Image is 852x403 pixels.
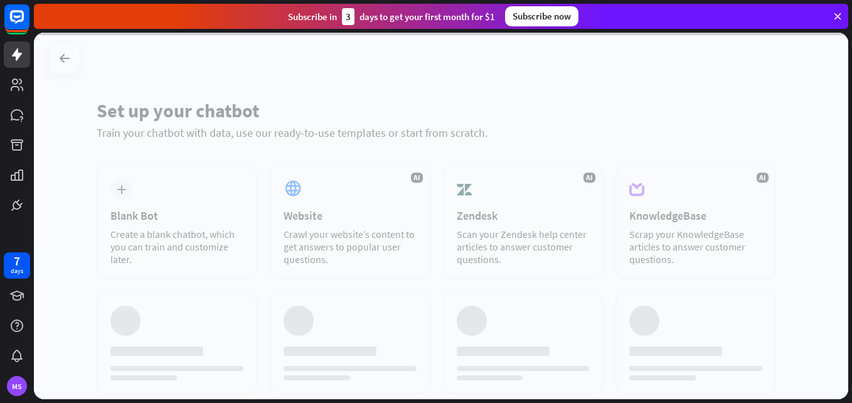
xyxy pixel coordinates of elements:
[288,8,495,25] div: Subscribe in days to get your first month for $1
[14,255,20,267] div: 7
[505,6,578,26] div: Subscribe now
[4,252,30,279] a: 7 days
[11,267,23,276] div: days
[342,8,354,25] div: 3
[7,376,27,396] div: MS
